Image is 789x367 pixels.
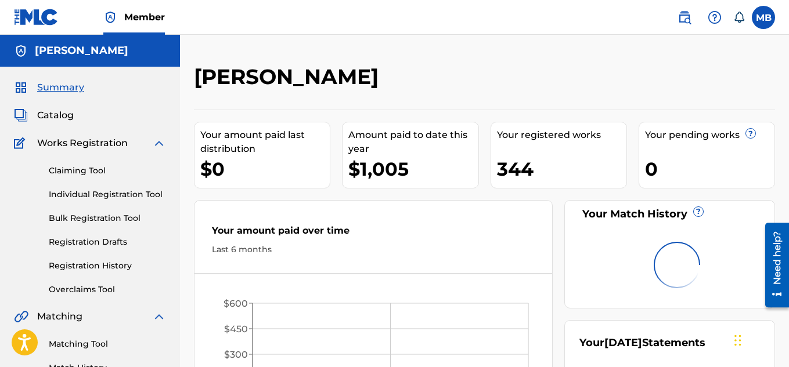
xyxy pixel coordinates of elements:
a: Claiming Tool [49,165,166,177]
div: 344 [497,156,626,182]
img: search [678,10,691,24]
h2: [PERSON_NAME] [194,64,384,90]
a: Registration History [49,260,166,272]
a: Overclaims Tool [49,284,166,296]
img: Matching [14,310,28,324]
span: Matching [37,310,82,324]
div: User Menu [752,6,775,29]
a: Public Search [673,6,696,29]
a: Matching Tool [49,338,166,350]
img: expand [152,136,166,150]
h5: MARCIN BRZOZOWSKI [35,44,128,57]
img: help [708,10,722,24]
img: Accounts [14,44,28,58]
img: Works Registration [14,136,29,150]
a: Bulk Registration Tool [49,212,166,224]
span: Works Registration [37,136,128,150]
div: $1,005 [348,156,478,182]
span: ? [694,207,703,216]
span: Member [124,10,165,24]
tspan: $450 [224,324,248,335]
div: Your amount paid over time [212,224,535,244]
img: Top Rightsholder [103,10,117,24]
a: SummarySummary [14,81,84,95]
a: CatalogCatalog [14,108,74,122]
div: Amount paid to date this year [348,128,478,156]
tspan: $300 [224,349,248,360]
div: Notifications [733,12,745,23]
img: MLC Logo [14,9,59,26]
img: Summary [14,81,28,95]
a: Individual Registration Tool [49,188,166,201]
div: Widżet czatu [731,311,789,367]
span: Catalog [37,108,74,122]
img: Catalog [14,108,28,122]
div: Przeciągnij [734,323,741,358]
iframe: Chat Widget [731,311,789,367]
img: preloader [654,242,700,288]
div: $0 [200,156,330,182]
iframe: Resource Center [756,219,789,312]
div: Last 6 months [212,244,535,256]
div: Your registered works [497,128,626,142]
div: Your Match History [579,206,760,222]
img: expand [152,310,166,324]
div: Help [703,6,726,29]
div: Your Statements [579,335,705,351]
div: Your amount paid last distribution [200,128,330,156]
a: Registration Drafts [49,236,166,248]
span: ? [746,129,755,138]
div: Your pending works [645,128,774,142]
span: Summary [37,81,84,95]
tspan: $600 [224,298,248,309]
span: [DATE] [604,336,642,349]
div: 0 [645,156,774,182]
